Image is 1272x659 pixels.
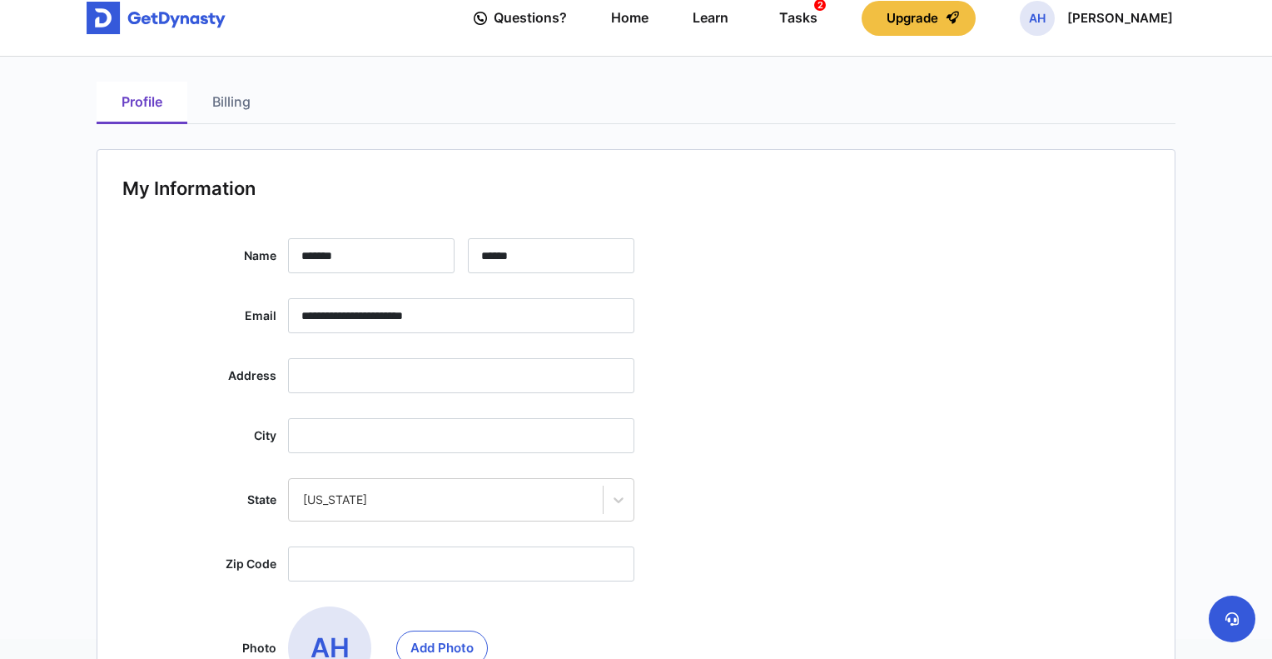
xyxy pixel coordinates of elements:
[87,2,226,35] img: Get started for free with Dynasty Trust Company
[122,418,276,453] label: City
[122,177,256,201] span: My Information
[1067,12,1173,25] p: [PERSON_NAME]
[494,2,567,33] span: Questions?
[862,1,976,36] button: Upgrade
[303,492,589,508] div: [US_STATE]
[122,478,276,522] label: State
[122,358,276,393] label: Address
[1020,1,1173,36] button: AH[PERSON_NAME]
[122,238,276,273] label: Name
[779,2,817,33] div: Tasks
[1020,1,1055,36] span: AH
[122,547,276,582] label: Zip Code
[97,82,187,124] a: Profile
[187,82,276,124] a: Billing
[122,298,276,333] label: Email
